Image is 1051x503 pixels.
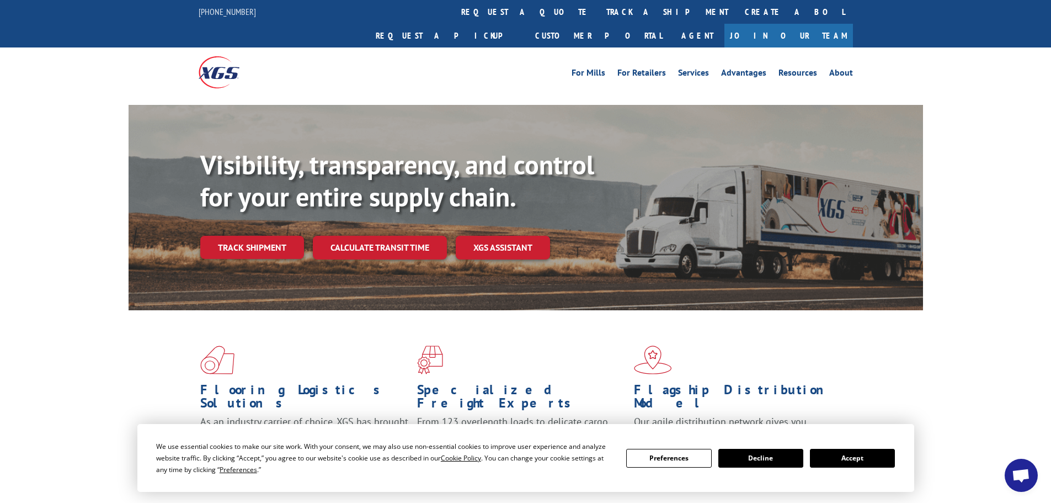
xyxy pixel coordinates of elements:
[200,346,234,374] img: xgs-icon-total-supply-chain-intelligence-red
[417,346,443,374] img: xgs-icon-focused-on-flooring-red
[678,68,709,81] a: Services
[200,415,408,454] span: As an industry carrier of choice, XGS has brought innovation and dedication to flooring logistics...
[1005,459,1038,492] div: Open chat
[626,449,711,468] button: Preferences
[367,24,527,47] a: Request a pickup
[199,6,256,17] a: [PHONE_NUMBER]
[527,24,670,47] a: Customer Portal
[634,383,842,415] h1: Flagship Distribution Model
[417,383,626,415] h1: Specialized Freight Experts
[200,147,594,214] b: Visibility, transparency, and control for your entire supply chain.
[313,236,447,260] a: Calculate transit time
[829,68,853,81] a: About
[572,68,605,81] a: For Mills
[220,465,257,474] span: Preferences
[441,453,481,463] span: Cookie Policy
[721,68,766,81] a: Advantages
[778,68,817,81] a: Resources
[417,415,626,464] p: From 123 overlength loads to delicate cargo, our experienced staff knows the best way to move you...
[810,449,895,468] button: Accept
[670,24,724,47] a: Agent
[634,346,672,374] img: xgs-icon-flagship-distribution-model-red
[200,383,409,415] h1: Flooring Logistics Solutions
[718,449,803,468] button: Decline
[156,441,613,475] div: We use essential cookies to make our site work. With your consent, we may also use non-essential ...
[200,236,304,259] a: Track shipment
[634,415,837,441] span: Our agile distribution network gives you nationwide inventory management on demand.
[617,68,666,81] a: For Retailers
[137,424,914,492] div: Cookie Consent Prompt
[724,24,853,47] a: Join Our Team
[456,236,550,260] a: XGS ASSISTANT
